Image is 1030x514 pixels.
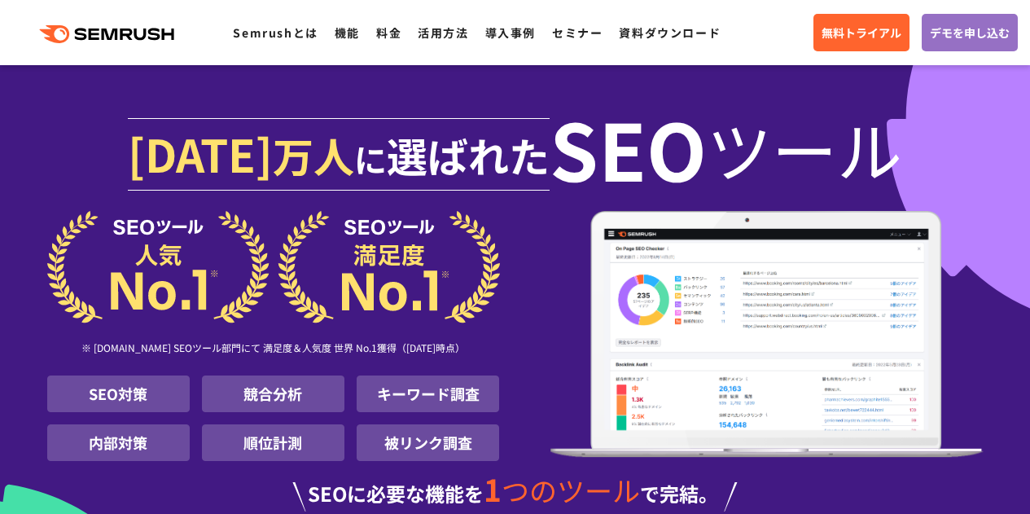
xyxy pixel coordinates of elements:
span: で完結。 [640,479,718,507]
a: 導入事例 [485,24,536,41]
li: 内部対策 [47,424,190,461]
li: SEO対策 [47,376,190,412]
li: 競合分析 [202,376,344,412]
a: 無料トライアル [813,14,909,51]
li: 順位計測 [202,424,344,461]
span: 選ばれた [387,125,550,184]
li: 被リンク調査 [357,424,499,461]
span: デモを申し込む [930,24,1010,42]
span: 万人 [273,125,354,184]
a: Semrushとは [233,24,318,41]
a: デモを申し込む [922,14,1018,51]
div: SEOに必要な機能を [47,474,984,512]
a: 活用方法 [418,24,468,41]
span: 1 [484,467,502,511]
span: SEO [550,116,707,181]
a: セミナー [552,24,603,41]
span: 無料トライアル [822,24,901,42]
a: 機能 [335,24,360,41]
a: 資料ダウンロード [619,24,721,41]
span: に [354,135,387,182]
a: 料金 [376,24,401,41]
div: ※ [DOMAIN_NAME] SEOツール部門にて 満足度＆人気度 世界 No.1獲得（[DATE]時点） [47,323,500,376]
span: ツール [707,116,902,181]
span: つのツール [502,470,640,510]
span: [DATE] [128,121,273,186]
li: キーワード調査 [357,376,499,412]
